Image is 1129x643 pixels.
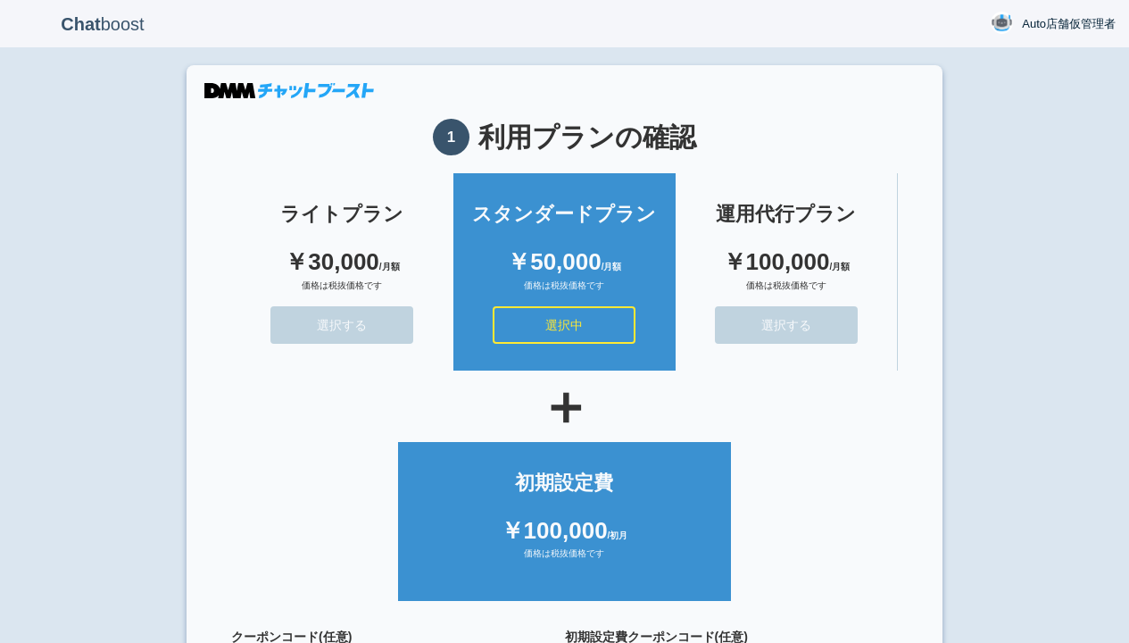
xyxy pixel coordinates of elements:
[61,14,100,34] b: Chat
[204,83,374,98] img: DMMチャットブースト
[829,262,850,271] span: /月額
[493,306,635,344] button: 選択中
[471,246,658,279] div: ￥50,000
[249,280,436,306] div: 価格は税抜価格です
[249,200,436,228] div: ライトプラン
[608,530,628,540] span: /初月
[471,280,658,306] div: 価格は税抜価格です
[433,119,469,155] span: 1
[13,2,192,46] p: boost
[693,246,879,279] div: ￥100,000
[693,280,879,306] div: 価格は税抜価格です
[416,514,713,547] div: ￥100,000
[715,306,858,344] button: 選択する
[693,200,879,228] div: 運用代行プラン
[416,469,713,497] div: 初期設定費
[471,200,658,228] div: スタンダードプラン
[991,12,1013,34] img: User Image
[249,246,436,279] div: ￥30,000
[1022,15,1116,33] span: Auto店舗仮管理者
[231,380,898,433] div: ＋
[379,262,400,271] span: /月額
[602,262,622,271] span: /月額
[416,547,713,574] div: 価格は税抜価格です
[231,119,898,155] h1: 利用プランの確認
[270,306,413,344] button: 選択する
